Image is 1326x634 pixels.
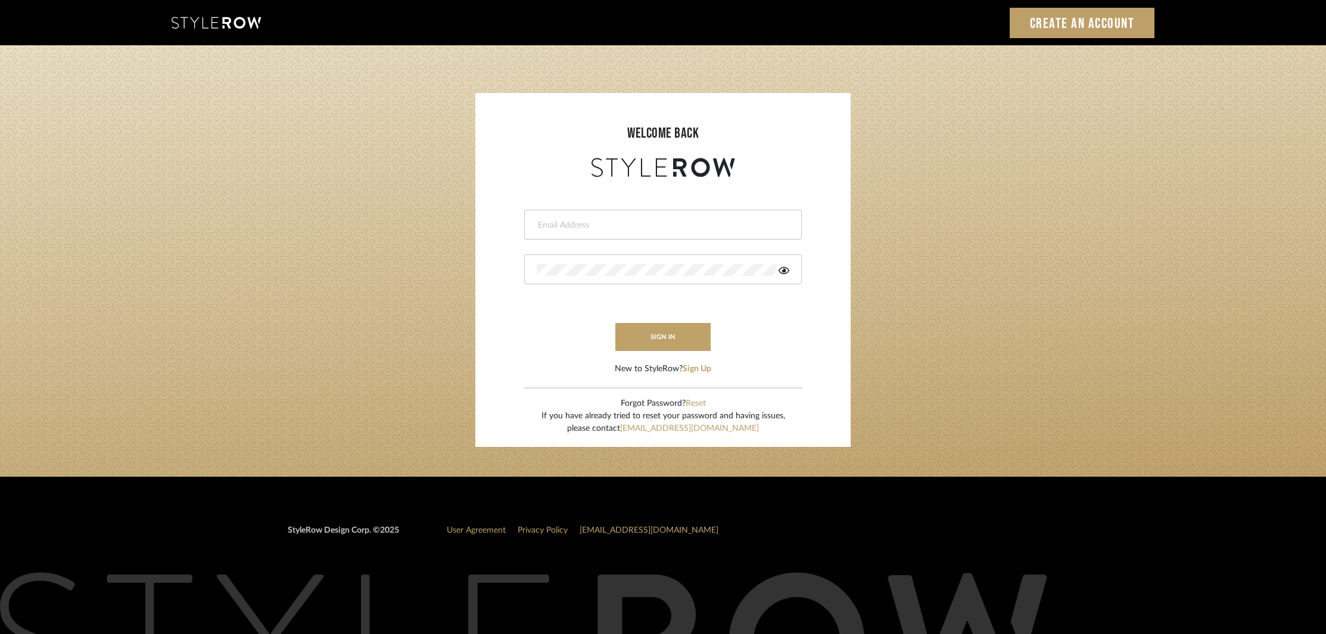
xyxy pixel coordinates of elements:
[541,397,785,410] div: Forgot Password?
[447,526,506,534] a: User Agreement
[615,323,711,351] button: sign in
[518,526,568,534] a: Privacy Policy
[288,524,399,546] div: StyleRow Design Corp. ©2025
[537,219,786,231] input: Email Address
[615,363,711,375] div: New to StyleRow?
[487,123,839,144] div: welcome back
[541,410,785,435] div: If you have already tried to reset your password and having issues, please contact
[683,363,711,375] button: Sign Up
[1010,8,1155,38] a: Create an Account
[686,397,706,410] button: Reset
[580,526,718,534] a: [EMAIL_ADDRESS][DOMAIN_NAME]
[620,424,759,433] a: [EMAIL_ADDRESS][DOMAIN_NAME]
